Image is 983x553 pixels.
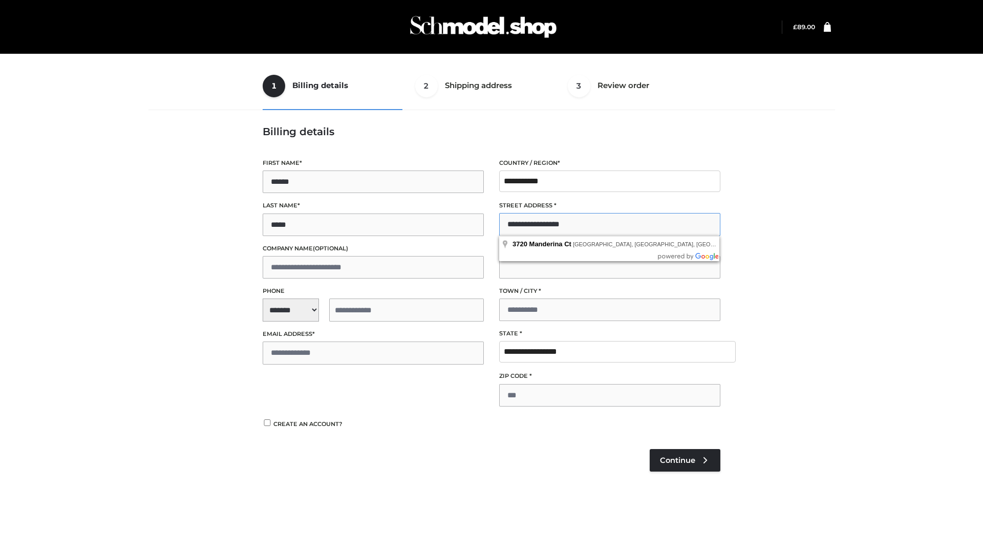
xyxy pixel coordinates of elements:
a: £89.00 [793,23,815,31]
span: Continue [660,456,695,465]
label: ZIP Code [499,371,720,381]
label: Street address [499,201,720,210]
span: Manderina Ct [529,240,571,248]
label: First name [263,158,484,168]
span: Create an account? [273,420,343,428]
label: Phone [263,286,484,296]
label: Town / City [499,286,720,296]
bdi: 89.00 [793,23,815,31]
label: Country / Region [499,158,720,168]
label: Email address [263,329,484,339]
span: £ [793,23,797,31]
h3: Billing details [263,125,720,138]
a: Continue [650,449,720,472]
input: Create an account? [263,419,272,426]
span: 3720 [512,240,527,248]
label: Company name [263,244,484,253]
label: Last name [263,201,484,210]
span: (optional) [313,245,348,252]
label: State [499,329,720,338]
span: [GEOGRAPHIC_DATA], [GEOGRAPHIC_DATA], [GEOGRAPHIC_DATA] [573,241,755,247]
img: Schmodel Admin 964 [407,7,560,47]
